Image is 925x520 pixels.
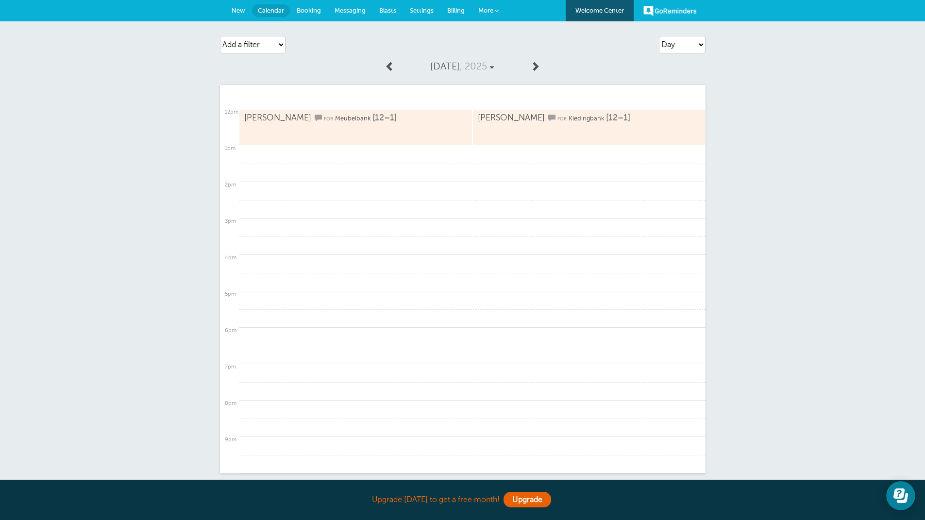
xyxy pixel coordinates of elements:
div: 4pm [225,254,238,261]
a: Upgrade [504,492,551,507]
span: Messaging [335,7,366,14]
span: This customer will get reminders via SMS/text for this appointment. (You can hide these icons und... [547,114,555,120]
a: [PERSON_NAME] for Kledingbank [12–1] [478,113,681,142]
iframe: Resource center [886,481,915,510]
div: 2pm [225,182,238,188]
span: [PERSON_NAME] [244,113,311,122]
span: Billing [447,7,465,14]
div: 9pm [225,436,238,443]
span: , 2025 [460,61,487,72]
span: Blasts [379,7,396,14]
a: [DATE], 2025 [400,56,525,77]
span: Settings [410,7,434,14]
span: Calendar [258,7,284,14]
span: More [478,7,493,14]
span: This customer will get reminders via SMS/text for this appointment. (You can hide these icons und... [313,114,322,120]
a: [PERSON_NAME] for Meubelbank [12–1] [244,113,448,142]
div: 5pm [225,291,238,297]
div: 8pm [225,400,238,406]
span: for [557,116,567,121]
div: 1pm [225,145,238,151]
span: [PERSON_NAME] [478,113,545,122]
span: [12–1] [372,113,397,122]
span: Booking [297,7,321,14]
span: New [232,7,245,14]
div: 12pm [225,109,238,115]
span: [DATE] [430,61,460,72]
div: Upgrade [DATE] to get a free month! [220,489,706,510]
div: 6pm [225,327,238,334]
div: 10pm [225,473,238,479]
a: Calendar [252,4,290,17]
div: 7pm [225,364,238,370]
span: Meubelbank [335,115,370,122]
span: Kledingbank [569,115,604,122]
span: [12–1] [606,113,630,122]
span: for [324,116,333,121]
div: 3pm [225,218,238,224]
